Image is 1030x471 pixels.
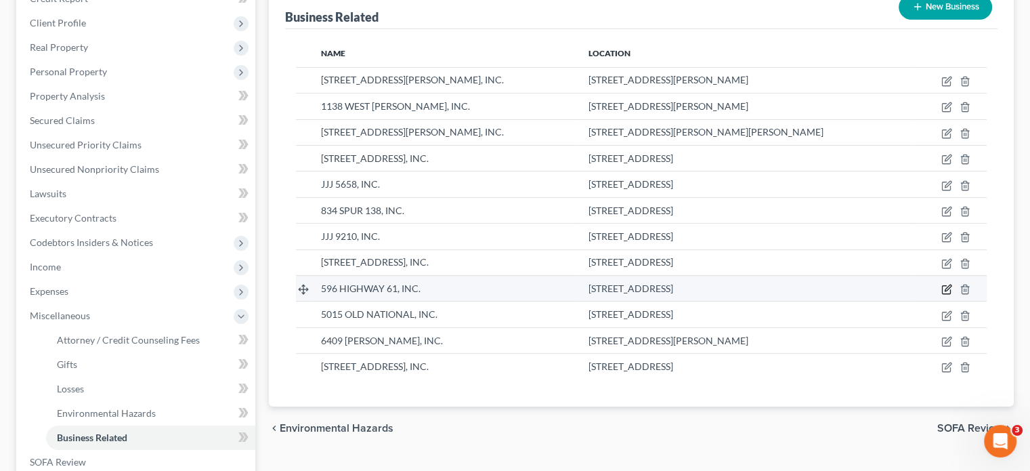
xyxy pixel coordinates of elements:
span: JJJ 9210, INC. [321,230,380,242]
a: Property Analysis [19,84,255,108]
span: Unsecured Nonpriority Claims [30,163,159,175]
span: JJJ 5658, INC. [321,178,380,190]
span: 596 HIGHWAY 61, INC. [321,283,421,294]
span: 6409 [PERSON_NAME], INC. [321,335,443,346]
span: [STREET_ADDRESS] [588,178,673,190]
button: SOFA Review chevron_right [937,423,1014,434]
a: Losses [46,377,255,401]
span: [STREET_ADDRESS] [588,283,673,294]
span: [STREET_ADDRESS][PERSON_NAME], INC. [321,126,504,138]
span: Name [321,48,345,58]
span: [STREET_ADDRESS][PERSON_NAME], INC. [321,74,504,85]
span: [STREET_ADDRESS][PERSON_NAME] [588,74,748,85]
span: Environmental Hazards [280,423,393,434]
a: Unsecured Priority Claims [19,133,255,157]
a: Business Related [46,426,255,450]
span: Codebtors Insiders & Notices [30,237,153,248]
a: Unsecured Nonpriority Claims [19,157,255,182]
span: SOFA Review [937,423,1003,434]
span: [STREET_ADDRESS], INC. [321,152,429,164]
span: 3 [1012,425,1023,436]
span: Environmental Hazards [57,407,156,419]
span: Expenses [30,285,68,297]
span: [STREET_ADDRESS] [588,152,673,164]
span: [STREET_ADDRESS] [588,308,673,320]
span: [STREET_ADDRESS] [588,361,673,372]
span: Lawsuits [30,188,66,199]
span: Losses [57,383,84,394]
span: [STREET_ADDRESS][PERSON_NAME] [588,100,748,112]
span: Business Related [57,432,127,443]
a: Secured Claims [19,108,255,133]
a: Executory Contracts [19,206,255,230]
span: [STREET_ADDRESS][PERSON_NAME] [588,335,748,346]
span: [STREET_ADDRESS], INC. [321,361,429,372]
span: Attorney / Credit Counseling Fees [57,334,200,346]
i: chevron_left [269,423,280,434]
span: Client Profile [30,17,86,28]
span: Location [588,48,630,58]
span: Income [30,261,61,272]
span: [STREET_ADDRESS], INC. [321,256,429,268]
a: Lawsuits [19,182,255,206]
span: Miscellaneous [30,310,90,321]
span: 834 SPUR 138, INC. [321,205,404,216]
span: Unsecured Priority Claims [30,139,142,150]
span: 5015 OLD NATIONAL, INC. [321,308,437,320]
span: Real Property [30,41,88,53]
a: Attorney / Credit Counseling Fees [46,328,255,352]
button: chevron_left Environmental Hazards [269,423,393,434]
span: SOFA Review [30,456,86,468]
span: [STREET_ADDRESS] [588,205,673,216]
a: Gifts [46,352,255,377]
i: chevron_right [1003,423,1014,434]
div: Business Related [285,9,379,25]
span: Secured Claims [30,115,95,126]
span: [STREET_ADDRESS] [588,256,673,268]
span: 1138 WEST [PERSON_NAME], INC. [321,100,470,112]
span: Executory Contracts [30,212,116,224]
span: Gifts [57,359,77,370]
span: [STREET_ADDRESS][PERSON_NAME][PERSON_NAME] [588,126,823,138]
span: [STREET_ADDRESS] [588,230,673,242]
a: Environmental Hazards [46,401,255,426]
span: Personal Property [30,66,107,77]
span: Property Analysis [30,90,105,102]
iframe: Intercom live chat [984,425,1016,457]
